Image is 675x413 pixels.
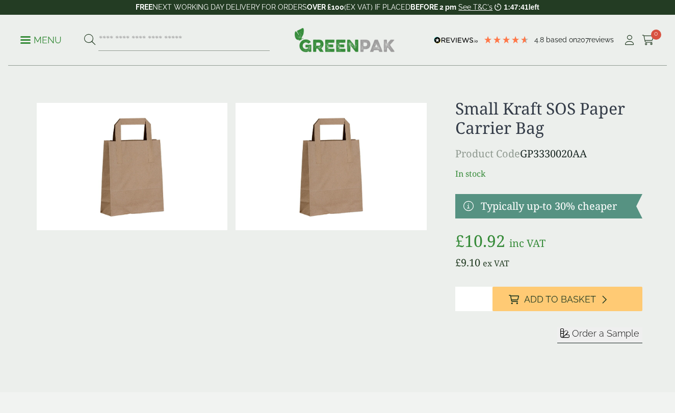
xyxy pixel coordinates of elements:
[642,33,655,48] a: 0
[455,230,505,252] bdi: 10.92
[642,35,655,45] i: Cart
[504,3,528,11] span: 1:47:41
[236,103,426,230] img: Small Kraft SOS Paper Carrier Bag Full Case 0
[589,36,614,44] span: reviews
[557,327,642,343] button: Order a Sample
[534,36,546,44] span: 4.8
[572,328,639,339] span: Order a Sample
[294,27,395,52] img: GreenPak Supplies
[651,30,661,40] span: 0
[20,34,62,46] p: Menu
[455,146,642,161] p: GP3330020AA
[458,3,492,11] a: See T&C's
[524,294,596,305] span: Add to Basket
[529,3,539,11] span: left
[483,35,529,44] div: 4.79 Stars
[434,37,478,44] img: REVIEWS.io
[492,287,642,311] button: Add to Basket
[455,256,461,269] span: £
[546,36,577,44] span: Based on
[509,236,546,250] span: inc VAT
[577,36,589,44] span: 207
[136,3,152,11] strong: FREE
[455,168,642,180] p: In stock
[483,258,509,269] span: ex VAT
[455,99,642,138] h1: Small Kraft SOS Paper Carrier Bag
[37,103,227,230] img: Small Kraft SOS Paper Carrier Bag 0
[623,35,636,45] i: My Account
[455,230,464,252] span: £
[410,3,456,11] strong: BEFORE 2 pm
[20,34,62,44] a: Menu
[307,3,344,11] strong: OVER £100
[455,147,520,160] span: Product Code
[455,256,480,269] bdi: 9.10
